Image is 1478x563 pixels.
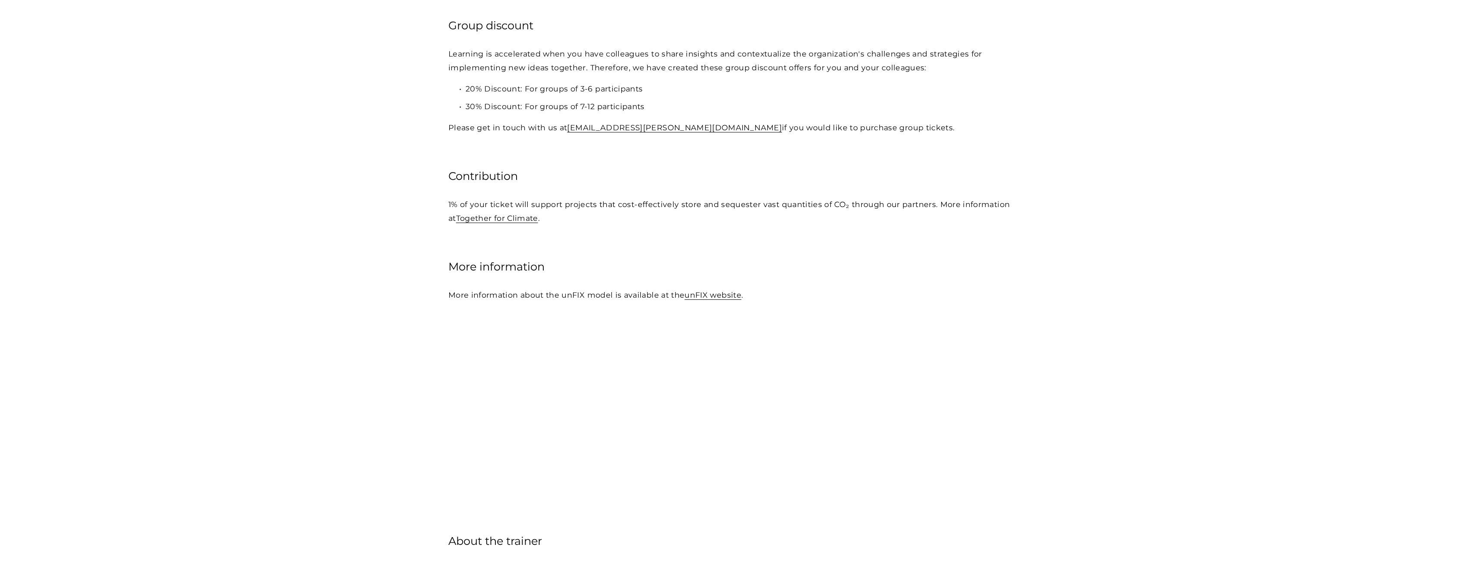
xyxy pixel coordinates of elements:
[448,169,1030,184] h4: Contribution
[448,121,1030,135] p: Please get in touch with us at if you would like to purchase group tickets.
[448,288,1030,302] p: More information about the unFIX model is available at the .
[466,82,1030,96] p: 20% Discount: For groups of 3-6 participants
[456,214,538,223] a: Together for Climate
[567,123,782,132] a: [EMAIL_ADDRESS][PERSON_NAME][DOMAIN_NAME]
[448,198,1030,225] p: 1% of your ticket will support projects that cost-effectively store and sequester vast quantities...
[684,290,741,299] a: unFIX website
[448,534,802,549] h4: About the trainer
[448,47,1030,74] p: Learning is accelerated when you have colleagues to share insights and contextualize the organiza...
[448,259,1030,274] h4: More information
[448,18,1030,33] h4: Group discount
[466,100,1030,113] p: 30% Discount: For groups of 7-12 participants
